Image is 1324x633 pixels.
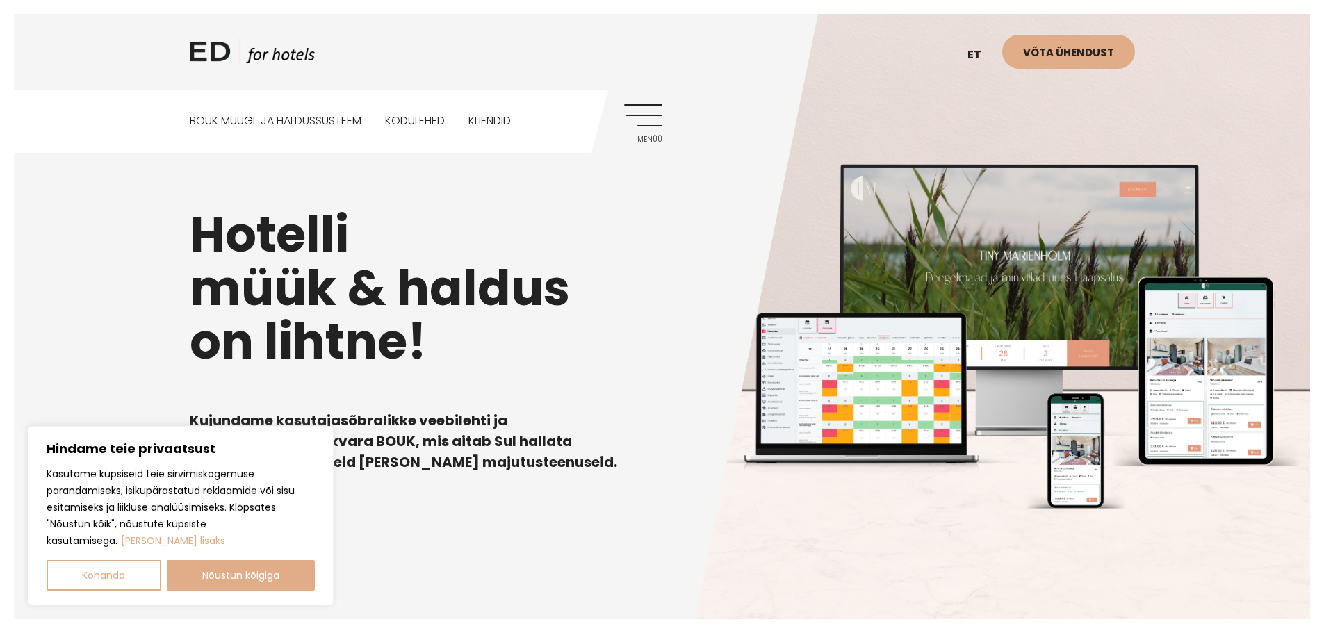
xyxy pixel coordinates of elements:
span: Menüü [624,135,662,144]
h1: Hotelli müük & haldus on lihtne! [190,208,1135,368]
a: Võta ühendust [1002,35,1135,69]
button: Nõustun kõigiga [167,560,316,591]
a: Menüü [624,104,662,142]
p: Kasutame küpsiseid teie sirvimiskogemuse parandamiseks, isikupärastatud reklaamide või sisu esita... [47,466,315,549]
p: Hindame teie privaatsust [47,441,315,457]
a: BOUK MÜÜGI-JA HALDUSSÜSTEEM [190,90,361,152]
button: Kohanda [47,560,161,591]
a: Kliendid [468,90,511,152]
a: Kodulehed [385,90,445,152]
a: Loe lisaks [120,533,226,548]
a: et [961,38,1002,72]
b: Kujundame kasutajasõbralikke veebilehti ja pakume nutikat tarkvara BOUK, mis aitab Sul hallata ho... [190,411,617,472]
a: ED HOTELS [190,38,315,73]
